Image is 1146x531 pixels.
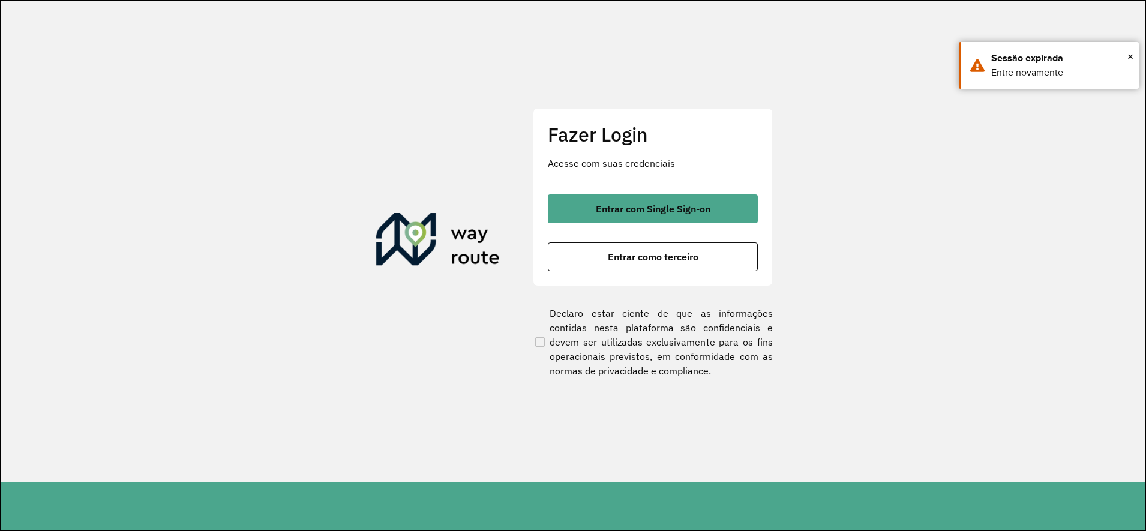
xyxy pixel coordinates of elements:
[548,242,758,271] button: button
[1127,47,1133,65] span: ×
[533,306,773,378] label: Declaro estar ciente de que as informações contidas nesta plataforma são confidenciais e devem se...
[1127,47,1133,65] button: Close
[548,123,758,146] h2: Fazer Login
[548,156,758,170] p: Acesse com suas credenciais
[376,213,500,271] img: Roteirizador AmbevTech
[608,252,698,262] span: Entrar como terceiro
[991,65,1130,80] div: Entre novamente
[548,194,758,223] button: button
[596,204,710,214] span: Entrar com Single Sign-on
[991,51,1130,65] div: Sessão expirada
